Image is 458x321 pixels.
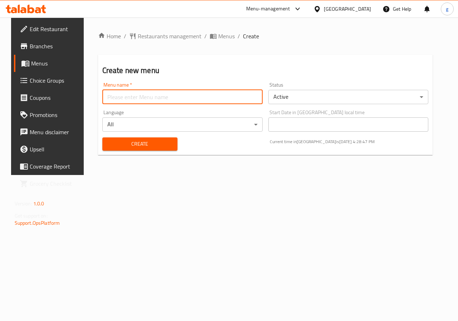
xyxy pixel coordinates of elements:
a: Menus [14,55,88,72]
a: Restaurants management [129,32,201,40]
h2: Create new menu [102,65,429,76]
span: Grocery Checklist [30,179,82,188]
span: 1.0.0 [33,199,44,208]
a: Promotions [14,106,88,123]
div: All [102,117,263,132]
span: Coupons [30,93,82,102]
div: [GEOGRAPHIC_DATA] [324,5,371,13]
input: Please enter Menu name [102,90,263,104]
a: Edit Restaurant [14,20,88,38]
button: Create [102,137,177,151]
span: Coverage Report [30,162,82,171]
a: Coupons [14,89,88,106]
a: Choice Groups [14,72,88,89]
span: Restaurants management [138,32,201,40]
span: Get support on: [15,211,48,220]
nav: breadcrumb [98,32,433,40]
span: Menus [31,59,82,68]
div: Active [268,90,429,104]
span: Create [243,32,259,40]
li: / [124,32,126,40]
li: / [204,32,207,40]
a: Branches [14,38,88,55]
a: Menus [210,32,235,40]
span: Upsell [30,145,82,154]
span: Edit Restaurant [30,25,82,33]
a: Home [98,32,121,40]
p: Current time in [GEOGRAPHIC_DATA] is [DATE] 4:28:47 PM [270,138,429,145]
li: / [238,32,240,40]
div: Menu-management [246,5,290,13]
a: Grocery Checklist [14,175,88,192]
a: Upsell [14,141,88,158]
a: Coverage Report [14,158,88,175]
span: Create [108,140,172,149]
span: g [446,5,448,13]
span: Menu disclaimer [30,128,82,136]
span: Menus [218,32,235,40]
span: Branches [30,42,82,50]
span: Promotions [30,111,82,119]
a: Support.OpsPlatform [15,218,60,228]
a: Menu disclaimer [14,123,88,141]
span: Choice Groups [30,76,82,85]
span: Version: [15,199,32,208]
